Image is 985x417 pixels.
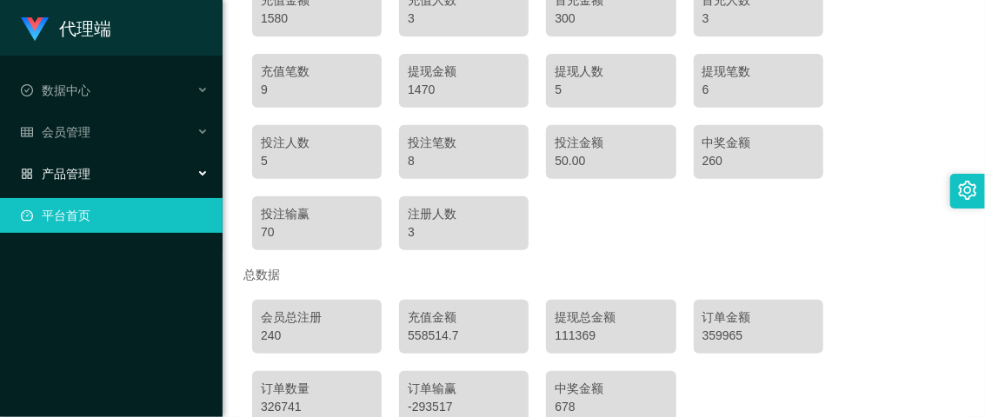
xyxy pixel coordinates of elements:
[408,10,520,28] div: 3
[408,308,520,327] div: 充值金额
[555,398,667,416] div: 678
[21,126,33,138] i: 图标: table
[408,380,520,398] div: 订单输赢
[555,81,667,99] div: 5
[555,63,667,81] div: 提现人数
[21,167,90,181] span: 产品管理
[408,398,520,416] div: -293517
[555,10,667,28] div: 300
[59,1,111,56] h1: 代理端
[408,205,520,223] div: 注册人数
[408,134,520,152] div: 投注笔数
[261,327,373,345] div: 240
[261,380,373,398] div: 订单数量
[243,259,964,291] div: 总数据
[555,327,667,345] div: 111369
[21,198,209,233] a: 图标: dashboard平台首页
[261,152,373,170] div: 5
[21,168,33,180] i: 图标: appstore-o
[555,380,667,398] div: 中奖金额
[408,327,520,345] div: 558514.7
[958,181,977,200] i: 图标: setting
[555,308,667,327] div: 提现总金额
[702,10,815,28] div: 3
[408,63,520,81] div: 提现金额
[21,21,111,35] a: 代理端
[261,308,373,327] div: 会员总注册
[261,398,373,416] div: 326741
[702,134,815,152] div: 中奖金额
[261,10,373,28] div: 1580
[21,84,33,96] i: 图标: check-circle-o
[21,83,90,97] span: 数据中心
[21,125,90,139] span: 会员管理
[261,205,373,223] div: 投注输赢
[408,223,520,242] div: 3
[408,81,520,99] div: 1470
[702,81,815,99] div: 6
[555,134,667,152] div: 投注金额
[702,327,815,345] div: 359965
[261,81,373,99] div: 9
[261,63,373,81] div: 充值笔数
[408,152,520,170] div: 8
[555,152,667,170] div: 50.00
[702,308,815,327] div: 订单金额
[21,17,49,42] img: logo.9652507e.png
[261,134,373,152] div: 投注人数
[702,152,815,170] div: 260
[261,223,373,242] div: 70
[702,63,815,81] div: 提现笔数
